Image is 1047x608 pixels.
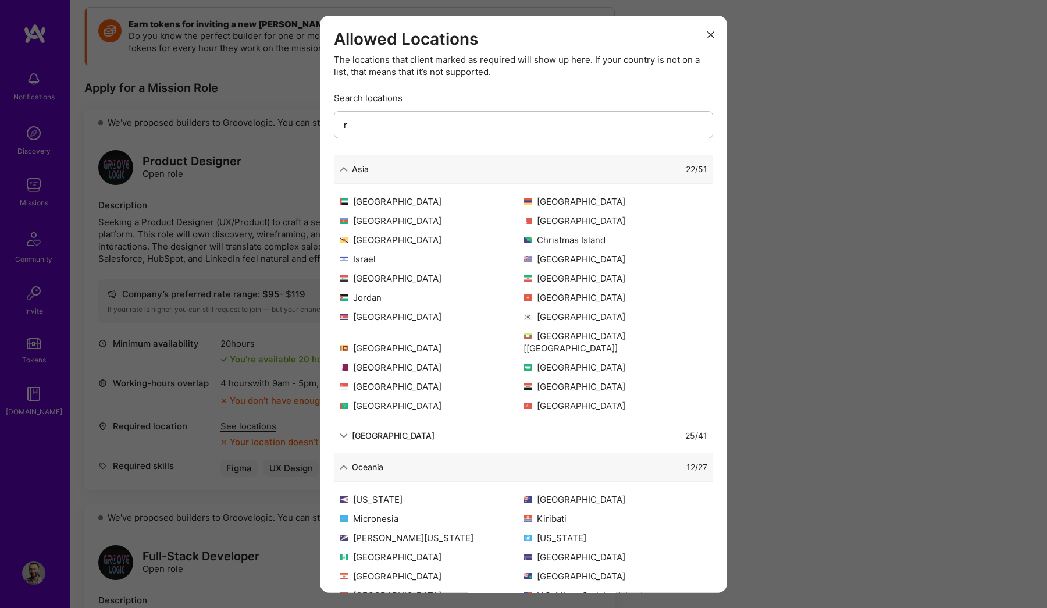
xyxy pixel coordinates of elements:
img: Norfolk Island [340,554,348,560]
img: American Samoa [340,496,348,503]
img: Jordan [340,294,348,301]
img: French Polynesia [340,573,348,579]
img: British Indian Ocean Territory [523,256,532,262]
div: Kiribati [523,513,707,525]
div: [GEOGRAPHIC_DATA] [340,400,523,412]
img: Azerbaijan [340,218,348,224]
img: Sri Lanka [340,345,348,351]
img: Singapore [340,383,348,390]
img: Micronesia [340,515,348,522]
img: Northern Mariana Islands [523,535,532,541]
div: 22 / 51 [686,163,707,175]
img: Myanmar [Burma] [523,333,532,339]
img: Armenia [523,198,532,205]
div: 25 / 41 [685,429,707,442]
div: [GEOGRAPHIC_DATA] [523,272,707,285]
img: U.S. Minor Outlying Islands [523,592,532,599]
div: [GEOGRAPHIC_DATA] [340,195,523,208]
div: [GEOGRAPHIC_DATA] [340,381,523,393]
img: Christmas Island [523,237,532,243]
div: Micronesia [340,513,523,525]
div: [GEOGRAPHIC_DATA] [523,400,707,412]
i: icon ArrowDown [340,165,348,173]
div: [GEOGRAPHIC_DATA] [523,215,707,227]
img: Brunei [340,237,348,243]
div: [US_STATE] [340,493,523,506]
img: Saudi Arabia [523,364,532,371]
div: [GEOGRAPHIC_DATA] [340,570,523,582]
div: [GEOGRAPHIC_DATA] [523,361,707,374]
h3: Allowed Locations [334,29,713,49]
img: South Korea [523,314,532,320]
img: Iran [523,275,532,282]
div: Search locations [334,92,713,104]
img: Turkmenistan [340,403,348,409]
img: Israel [340,256,348,262]
div: [PERSON_NAME][US_STATE] [340,532,523,544]
div: [GEOGRAPHIC_DATA] [340,272,523,285]
div: [GEOGRAPHIC_DATA] [340,342,523,354]
div: [GEOGRAPHIC_DATA] [340,234,523,246]
img: East Timor [340,592,348,599]
i: icon Close [707,31,714,38]
div: [GEOGRAPHIC_DATA] [523,570,707,582]
img: Turkey [523,403,532,409]
div: [GEOGRAPHIC_DATA] [523,551,707,563]
div: [GEOGRAPHIC_DATA] [340,589,523,602]
div: [GEOGRAPHIC_DATA] [340,361,523,374]
div: [GEOGRAPHIC_DATA] [[GEOGRAPHIC_DATA]] [523,330,707,354]
img: Iraq [340,275,348,282]
img: Marshall Islands [340,535,348,541]
div: Jordan [340,291,523,304]
i: icon ArrowDown [340,463,348,471]
div: Oceania [352,461,383,473]
div: modal [320,15,727,593]
div: 12 / 27 [686,461,707,473]
img: Qatar [340,364,348,371]
i: icon ArrowDown [340,431,348,439]
img: Kiribati [523,515,532,522]
div: [GEOGRAPHIC_DATA] [340,311,523,323]
img: Australia [523,496,532,503]
img: Syria [523,383,532,390]
div: [GEOGRAPHIC_DATA] [523,291,707,304]
div: [GEOGRAPHIC_DATA] [340,215,523,227]
div: The locations that client marked as required will show up here. If your country is not on a list,... [334,54,713,78]
div: Israel [340,253,523,265]
div: U.S. Minor Outlying Islands [523,589,707,602]
img: Bahrain [523,218,532,224]
img: Nauru [523,554,532,560]
img: North Korea [340,314,348,320]
input: Enter country name [334,111,713,138]
div: [GEOGRAPHIC_DATA] [523,195,707,208]
img: Kyrgyzstan [523,294,532,301]
div: Christmas Island [523,234,707,246]
div: [GEOGRAPHIC_DATA] [523,493,707,506]
div: Asia [352,163,369,175]
img: Pitcairn Islands [523,573,532,579]
div: [GEOGRAPHIC_DATA] [340,551,523,563]
div: [GEOGRAPHIC_DATA] [352,429,435,442]
div: [GEOGRAPHIC_DATA] [523,253,707,265]
div: [US_STATE] [523,532,707,544]
div: [GEOGRAPHIC_DATA] [523,311,707,323]
div: [GEOGRAPHIC_DATA] [523,381,707,393]
img: United Arab Emirates [340,198,348,205]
